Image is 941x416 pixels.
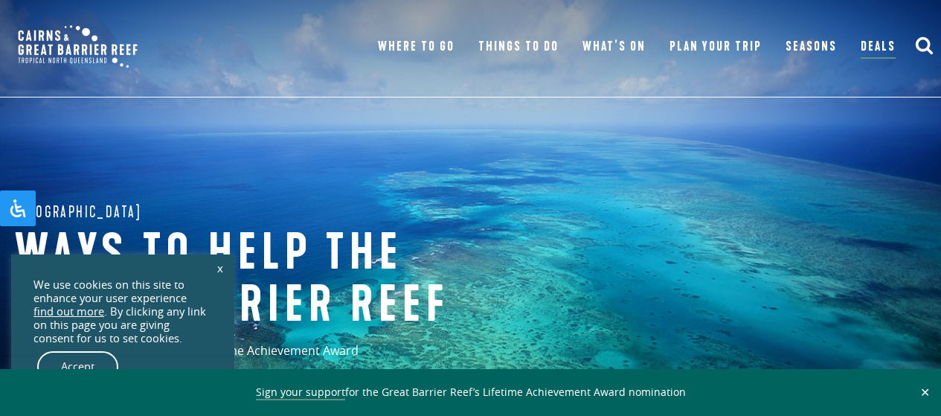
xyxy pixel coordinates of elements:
[861,36,896,59] a: Deals
[786,36,837,57] a: Seasons
[33,305,104,319] a: find out more
[378,36,455,57] a: Where To Go
[916,385,934,399] button: Close
[669,36,762,57] a: Plan Your Trip
[15,228,506,331] h1: Ways to help the great barrier reef
[582,36,646,57] a: What’s On
[210,252,231,284] a: x
[478,36,559,57] a: Things To Do
[256,385,345,400] a: Sign your support
[37,351,118,383] a: Accept
[9,199,27,217] svg: Open Accessibility Panel
[33,278,212,345] div: We use cookies on this site to enhance your user experience . By clicking any link on this page y...
[256,385,686,400] span: for the Great Barrier Reef’s Lifetime Achievement Award nomination
[15,200,142,224] span: [GEOGRAPHIC_DATA]
[7,15,148,78] img: CGBR-TNQ_dual-logo.svg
